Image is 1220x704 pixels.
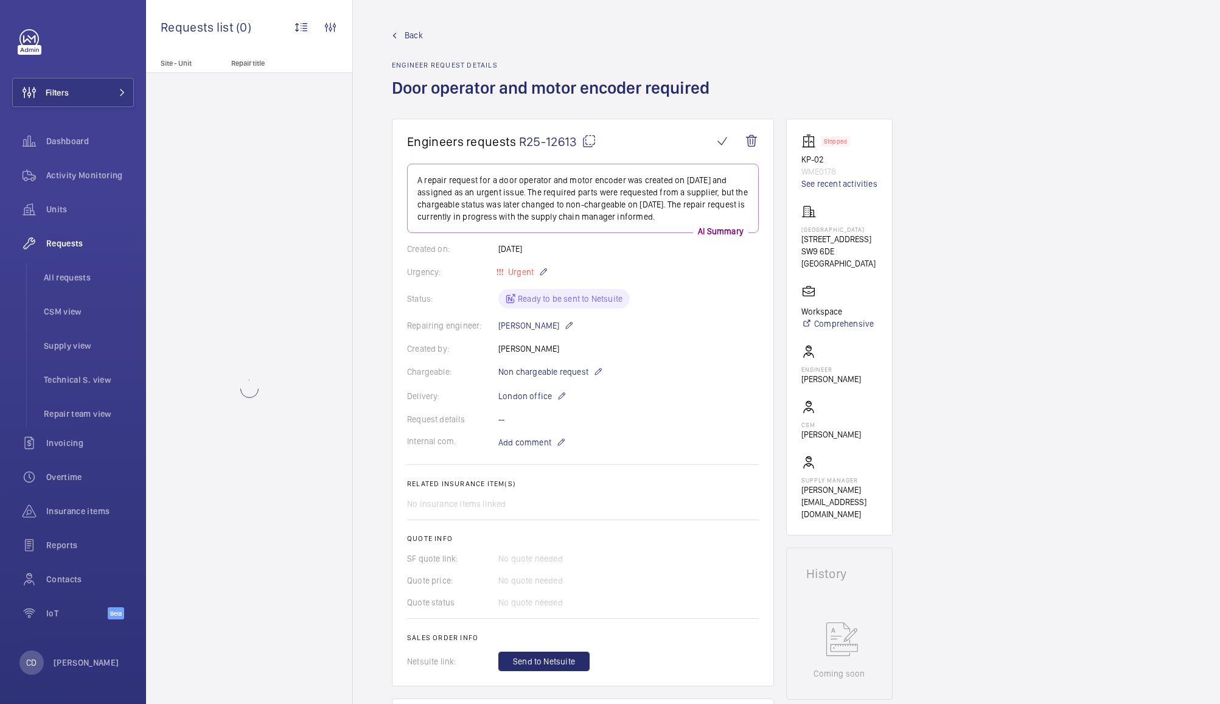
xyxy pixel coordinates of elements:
p: Workspace [801,305,874,318]
p: CSM [801,421,861,428]
span: Overtime [46,471,134,483]
p: KP-02 [801,153,877,166]
span: Contacts [46,573,134,585]
span: Technical S. view [44,374,134,386]
span: Insurance items [46,505,134,517]
p: Repair title [231,59,312,68]
p: A repair request for a door operator and motor encoder was created on [DATE] and assigned as an u... [417,174,748,223]
p: Engineer [801,366,861,373]
span: CSM view [44,305,134,318]
span: Dashboard [46,135,134,147]
p: [PERSON_NAME][EMAIL_ADDRESS][DOMAIN_NAME] [801,484,877,520]
span: Urgent [506,267,534,277]
h1: Door operator and motor encoder required [392,77,717,119]
span: Requests list [161,19,236,35]
span: Send to Netsuite [513,655,575,667]
span: Activity Monitoring [46,169,134,181]
h2: Sales order info [407,633,759,642]
a: See recent activities [801,178,877,190]
span: Back [405,29,423,41]
p: Stopped [824,139,847,144]
p: [STREET_ADDRESS] [801,233,877,245]
h2: Engineer request details [392,61,717,69]
p: London office [498,389,566,403]
button: Send to Netsuite [498,652,590,671]
span: R25-12613 [519,134,596,149]
a: Comprehensive [801,318,874,330]
button: Filters [12,78,134,107]
p: [PERSON_NAME] [54,657,119,669]
span: Invoicing [46,437,134,449]
p: SW9 6DE [GEOGRAPHIC_DATA] [801,245,877,270]
span: Filters [46,86,69,99]
p: Coming soon [814,667,865,680]
p: [GEOGRAPHIC_DATA] [801,226,877,233]
p: [PERSON_NAME] [801,373,861,385]
p: CD [26,657,37,669]
span: Units [46,203,134,215]
p: AI Summary [693,225,748,237]
span: Requests [46,237,134,249]
p: [PERSON_NAME] [801,428,861,441]
span: Repair team view [44,408,134,420]
p: Site - Unit [146,59,226,68]
p: [PERSON_NAME] [498,318,574,333]
span: Beta [108,607,124,619]
span: Engineers requests [407,134,517,149]
h2: Quote info [407,534,759,543]
span: Supply view [44,340,134,352]
h2: Related insurance item(s) [407,479,759,488]
span: All requests [44,271,134,284]
span: IoT [46,607,108,619]
p: Supply manager [801,476,877,484]
img: elevator.svg [801,134,821,148]
span: Non chargeable request [498,366,588,378]
p: WME0178 [801,166,877,178]
h1: History [806,568,873,580]
span: Reports [46,539,134,551]
span: Add comment [498,436,551,448]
